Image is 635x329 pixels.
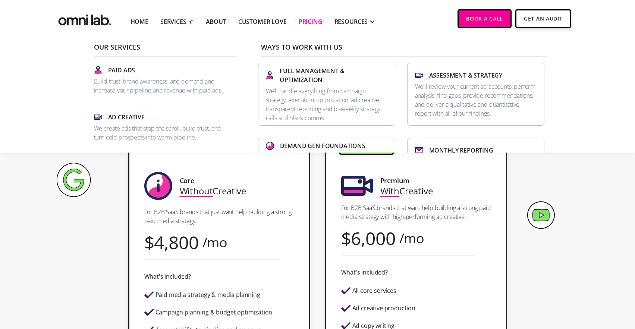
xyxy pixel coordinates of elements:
[280,141,365,150] p: Demand Gen Foundations
[380,176,409,186] div: Premium
[352,323,395,329] div: Ad copy writing
[266,87,387,122] p: We’ll handle everything from campaign strategy, execution, optimization, ad creative, transparent...
[352,305,415,311] div: Ad creative production
[351,233,395,243] div: 6,000
[108,66,135,75] p: Paid Ads
[57,9,113,28] img: Omni Lab: B2B SaaS Demand Generation Agency
[334,17,368,26] div: RESOURCES
[91,110,234,145] a: Ad CreativeWe create ads that stop the scroll, build trust, and turn cold prospects into warm pip...
[515,9,571,28] a: Get An Audit
[144,207,294,225] p: For B2B SaaS brands that just want help building a strong paid media strategy.
[352,288,396,294] div: All core services
[415,82,537,118] p: We'll review your current ad accounts, perform analysis, find gaps, provide recommendations, and ...
[258,138,395,192] a: Demand Gen FoundationsWe'll set up your cross-channel foundation, including full channel setup ac...
[94,124,231,142] p: We create ads that stop the scroll, build trust, and turn cold prospects into warm pipeline.
[380,186,433,196] div: Creative
[202,237,228,247] div: /mo
[258,63,395,126] a: Full Management & OptimizationWe’ll handle everything from campaign strategy, execution, optimiza...
[180,185,213,197] span: Without
[341,267,388,278] div: What's included?
[160,17,186,26] div: SERVICES
[94,44,237,57] p: Our Services
[458,9,512,28] a: Book a Call
[407,138,544,192] a: Monthly Reporting
[429,71,503,80] p: Assessment & Strategy
[180,176,194,186] div: Core
[155,292,260,298] div: Paid media strategy & media planning
[299,17,323,26] a: Pricing
[261,44,547,57] p: Ways To Work With Us
[380,185,399,197] span: With
[144,237,154,247] div: $
[341,233,351,243] div: $
[206,17,226,26] a: About
[407,63,544,126] a: Assessment & StrategyWe'll review your current ad accounts, perform analysis, find gaps, provide ...
[280,66,387,84] p: Full Management & Optimization
[94,77,231,95] p: Build trust, brand awareness, and demand and increase your pipeline and revenue with paid ads.
[155,309,273,316] div: Campaign planning & budget optimization
[341,203,491,221] p: For B2B SaaS brands that want help building a strong paid media strategy with high-performing ad ...
[501,242,635,329] iframe: Chat Widget
[91,63,234,98] a: Paid AdsBuild trust, brand awareness, and demand and increase your pipeline and revenue with paid...
[399,233,425,243] div: /mo
[57,9,113,28] a: home
[108,113,145,122] p: Ad Creative
[144,272,191,282] div: What's included?
[266,153,387,188] p: We'll set up your cross-channel foundation, including full channel setup across Google, LinkedIn,...
[180,186,246,196] div: Creative
[131,17,148,26] a: Home
[429,146,493,155] p: Monthly Reporting
[238,17,287,26] a: Customer Love
[154,237,198,247] div: 4,800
